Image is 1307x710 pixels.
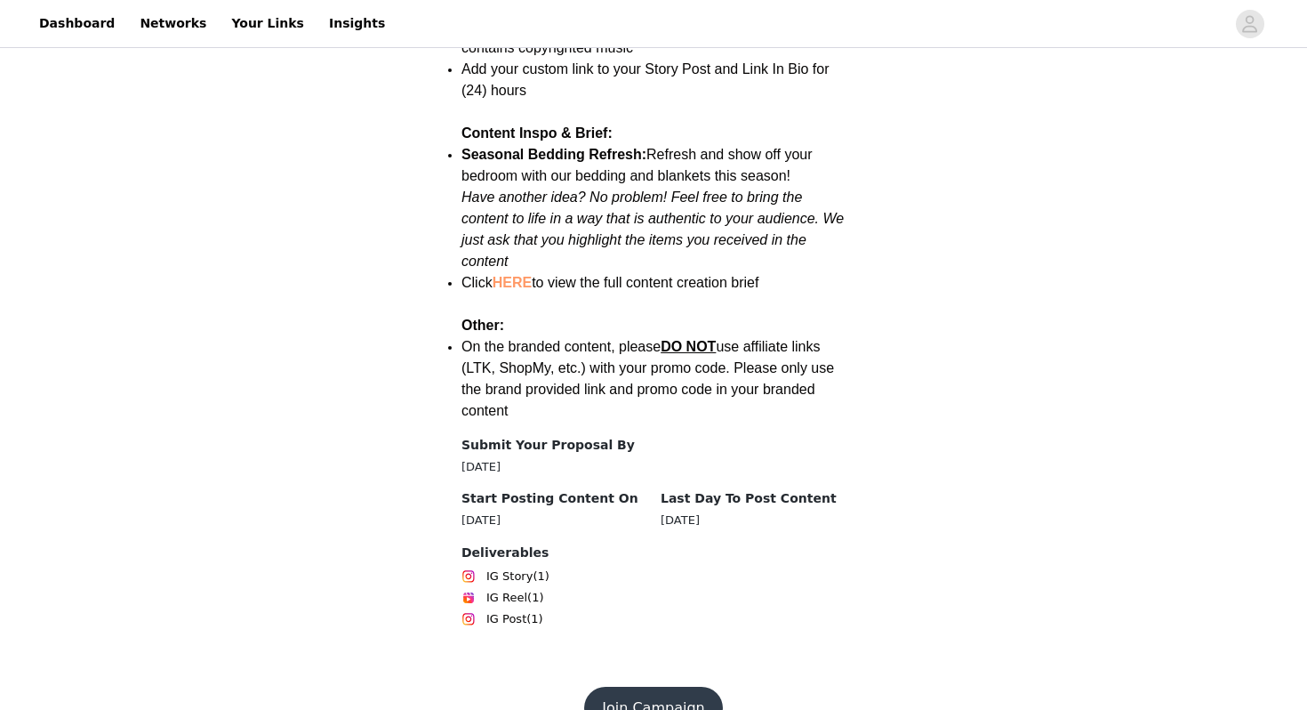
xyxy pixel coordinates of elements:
span: On the branded content, please use affiliate links (LTK, ShopMy, etc.) with your promo code. Plea... [461,339,834,418]
h4: Start Posting Content On [461,489,646,508]
img: Instagram Icon [461,612,476,626]
span: Click to view the full content creation brief [461,275,758,290]
img: Instagram Reels Icon [461,591,476,605]
strong: Seasonal Bedding Refresh: [461,147,646,162]
a: HERE [493,275,532,290]
a: Insights [318,4,396,44]
span: (1) [527,589,543,607]
h4: Last Day To Post Content [661,489,846,508]
a: Your Links [221,4,315,44]
div: [DATE] [461,458,646,476]
span: (1) [533,568,549,585]
a: Networks [129,4,217,44]
span: DO NOT [661,339,716,354]
em: Have another idea? No problem! Feel free to bring the content to life in a way that is authentic ... [461,190,844,269]
span: Add your custom link to your Story Post and Link In Bio for (24) hours [461,61,830,98]
strong: Other: [461,318,504,333]
span: (1) [526,610,542,628]
div: [DATE] [461,512,646,529]
h4: Deliverables [461,544,846,562]
img: Instagram Icon [461,569,476,584]
span: IG Story [486,568,533,585]
span: Refresh and show off your bedroom with our bedding and blankets this season! [461,147,844,269]
span: We will request removal on any content that contains copyrighted music [461,19,804,55]
a: Dashboard [28,4,125,44]
div: avatar [1241,10,1258,38]
strong: Content Inspo & Brief: [461,125,613,141]
span: IG Post [486,610,526,628]
span: IG Reel [486,589,527,607]
h4: Submit Your Proposal By [461,436,646,455]
div: [DATE] [661,512,846,529]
